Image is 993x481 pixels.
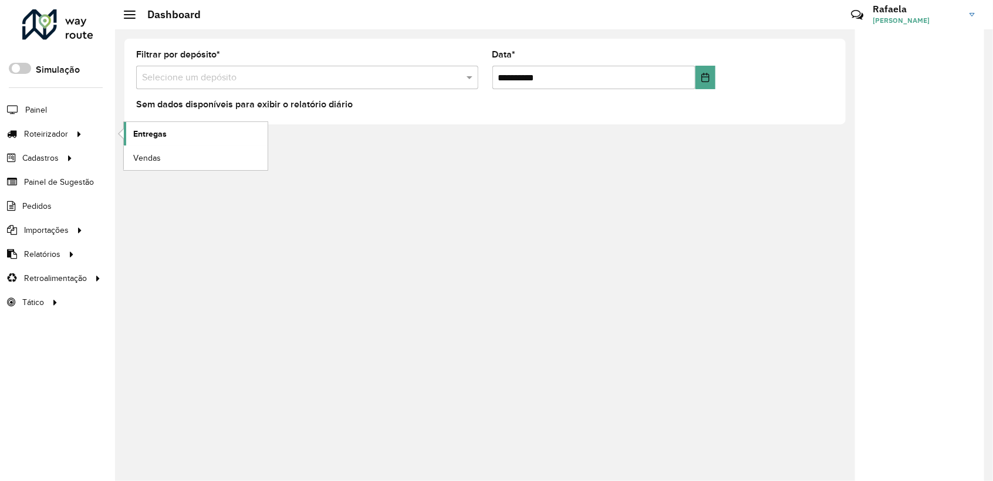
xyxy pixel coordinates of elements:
span: [PERSON_NAME] [873,15,961,26]
span: Tático [22,296,44,309]
h2: Dashboard [136,8,201,21]
span: Entregas [133,128,167,140]
a: Entregas [124,122,268,145]
h3: Rafaela [873,4,961,15]
label: Filtrar por depósito [136,48,220,62]
label: Data [492,48,516,62]
a: Vendas [124,146,268,170]
span: Painel de Sugestão [24,176,94,188]
span: Pedidos [22,200,52,212]
span: Importações [24,224,69,236]
button: Choose Date [695,66,715,89]
a: Contato Rápido [845,2,870,28]
span: Relatórios [24,248,60,260]
span: Vendas [133,152,161,164]
span: Retroalimentação [24,272,87,284]
label: Sem dados disponíveis para exibir o relatório diário [136,97,353,111]
label: Simulação [36,63,80,77]
span: Roteirizador [24,128,68,140]
span: Painel [25,104,47,116]
span: Cadastros [22,152,59,164]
